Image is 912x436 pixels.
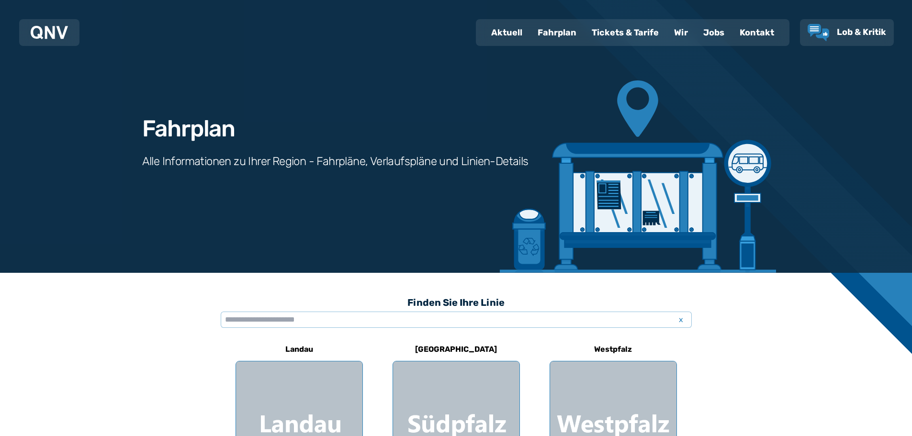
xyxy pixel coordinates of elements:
[142,117,235,140] h1: Fahrplan
[31,23,68,42] a: QNV Logo
[31,26,68,39] img: QNV Logo
[281,342,317,357] h6: Landau
[808,24,886,41] a: Lob & Kritik
[837,27,886,37] span: Lob & Kritik
[411,342,501,357] h6: [GEOGRAPHIC_DATA]
[530,20,584,45] a: Fahrplan
[142,154,529,169] h3: Alle Informationen zu Ihrer Region - Fahrpläne, Verlaufspläne und Linien-Details
[484,20,530,45] a: Aktuell
[675,314,688,325] span: x
[666,20,696,45] a: Wir
[590,342,636,357] h6: Westpfalz
[584,20,666,45] a: Tickets & Tarife
[732,20,782,45] a: Kontakt
[221,292,692,313] h3: Finden Sie Ihre Linie
[696,20,732,45] a: Jobs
